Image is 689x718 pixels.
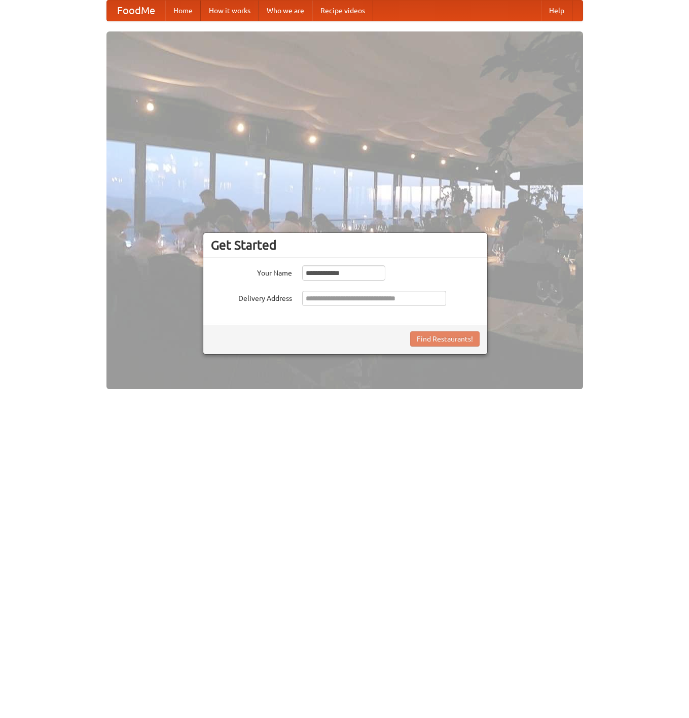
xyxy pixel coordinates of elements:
[107,1,165,21] a: FoodMe
[259,1,312,21] a: Who we are
[410,331,480,347] button: Find Restaurants!
[211,237,480,253] h3: Get Started
[312,1,373,21] a: Recipe videos
[541,1,572,21] a: Help
[165,1,201,21] a: Home
[211,265,292,278] label: Your Name
[201,1,259,21] a: How it works
[211,291,292,303] label: Delivery Address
